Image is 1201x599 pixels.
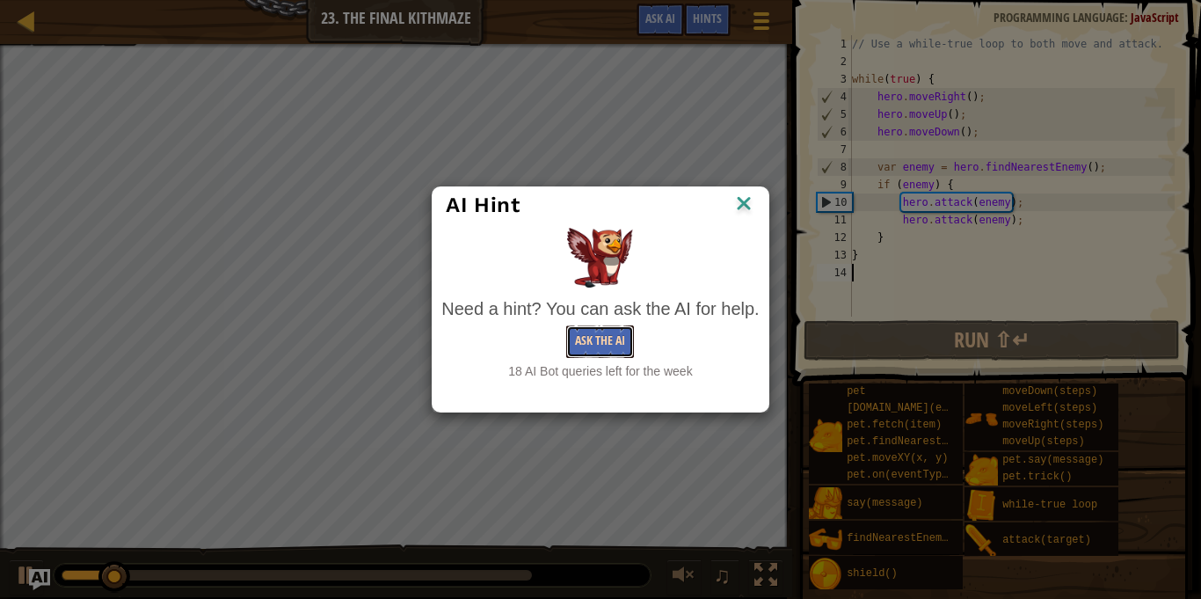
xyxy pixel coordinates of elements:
[732,192,755,218] img: IconClose.svg
[566,325,634,358] button: Ask the AI
[441,362,759,380] div: 18 AI Bot queries left for the week
[441,296,759,322] div: Need a hint? You can ask the AI for help.
[567,228,633,288] img: AI Hint Animal
[446,193,520,217] span: AI Hint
